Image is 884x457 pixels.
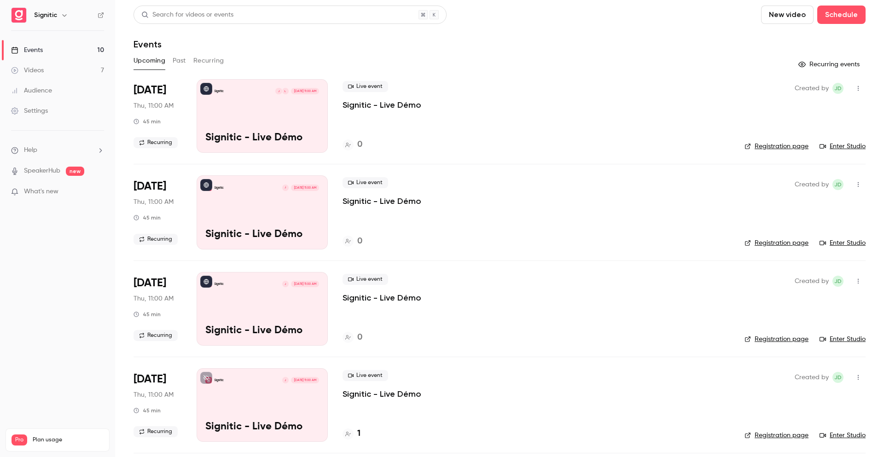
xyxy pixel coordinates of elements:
[33,436,104,444] span: Plan usage
[282,184,289,191] div: J
[832,276,843,287] span: Joris Dulac
[66,167,84,176] span: new
[343,331,362,344] a: 0
[820,142,866,151] a: Enter Studio
[134,407,161,414] div: 45 min
[11,66,44,75] div: Videos
[134,276,166,290] span: [DATE]
[24,145,37,155] span: Help
[343,274,388,285] span: Live event
[357,428,361,440] h4: 1
[343,428,361,440] a: 1
[744,431,808,440] a: Registration page
[205,325,319,337] p: Signitic - Live Démo
[343,99,421,110] a: Signitic - Live Démo
[357,235,362,248] h4: 0
[197,368,328,442] a: Signitic - Live DémoSigniticJ[DATE] 11:00 AMSignitic - Live Démo
[134,214,161,221] div: 45 min
[282,376,289,384] div: J
[24,187,58,197] span: What's new
[134,390,174,399] span: Thu, 11:00 AM
[134,272,182,346] div: Oct 2 Thu, 11:00 AM (Europe/Paris)
[24,166,60,176] a: SpeakerHub
[134,39,162,50] h1: Events
[794,57,866,72] button: Recurring events
[291,377,319,383] span: [DATE] 11:00 AM
[343,235,362,248] a: 0
[817,6,866,24] button: Schedule
[134,53,165,68] button: Upcoming
[134,372,166,387] span: [DATE]
[134,426,178,437] span: Recurring
[795,372,829,383] span: Created by
[11,86,52,95] div: Audience
[134,294,174,303] span: Thu, 11:00 AM
[795,83,829,94] span: Created by
[343,177,388,188] span: Live event
[275,87,282,95] div: J
[134,179,166,194] span: [DATE]
[832,372,843,383] span: Joris Dulac
[834,372,842,383] span: JD
[12,8,26,23] img: Signitic
[34,11,57,20] h6: Signitic
[834,276,842,287] span: JD
[343,81,388,92] span: Live event
[291,88,319,94] span: [DATE] 11:00 AM
[291,185,319,191] span: [DATE] 11:00 AM
[134,118,161,125] div: 45 min
[11,46,43,55] div: Events
[820,335,866,344] a: Enter Studio
[343,388,421,399] a: Signitic - Live Démo
[795,276,829,287] span: Created by
[173,53,186,68] button: Past
[11,106,48,116] div: Settings
[282,280,289,288] div: J
[343,139,362,151] a: 0
[134,311,161,318] div: 45 min
[291,281,319,287] span: [DATE] 11:00 AM
[134,368,182,442] div: Oct 9 Thu, 11:00 AM (Europe/Paris)
[205,132,319,144] p: Signitic - Live Démo
[197,79,328,153] a: Signitic - Live DémoSigniticLJ[DATE] 11:00 AMSignitic - Live Démo
[134,330,178,341] span: Recurring
[744,335,808,344] a: Registration page
[214,282,224,286] p: Signitic
[197,272,328,346] a: Signitic - Live DémoSigniticJ[DATE] 11:00 AMSignitic - Live Démo
[820,238,866,248] a: Enter Studio
[134,79,182,153] div: Sep 4 Thu, 11:00 AM (Europe/Paris)
[357,331,362,344] h4: 0
[832,179,843,190] span: Joris Dulac
[134,197,174,207] span: Thu, 11:00 AM
[134,83,166,98] span: [DATE]
[193,53,224,68] button: Recurring
[205,229,319,241] p: Signitic - Live Démo
[12,434,27,445] span: Pro
[134,234,178,245] span: Recurring
[205,421,319,433] p: Signitic - Live Démo
[134,101,174,110] span: Thu, 11:00 AM
[282,87,289,95] div: L
[357,139,362,151] h4: 0
[343,370,388,381] span: Live event
[197,175,328,249] a: Signitic - Live DémoSigniticJ[DATE] 11:00 AMSignitic - Live Démo
[744,238,808,248] a: Registration page
[141,10,233,20] div: Search for videos or events
[134,175,182,249] div: Sep 25 Thu, 11:00 AM (Europe/Paris)
[343,196,421,207] a: Signitic - Live Démo
[11,145,104,155] li: help-dropdown-opener
[214,89,224,93] p: Signitic
[820,431,866,440] a: Enter Studio
[134,137,178,148] span: Recurring
[343,292,421,303] a: Signitic - Live Démo
[761,6,814,24] button: New video
[214,185,224,190] p: Signitic
[832,83,843,94] span: Joris Dulac
[834,83,842,94] span: JD
[834,179,842,190] span: JD
[744,142,808,151] a: Registration page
